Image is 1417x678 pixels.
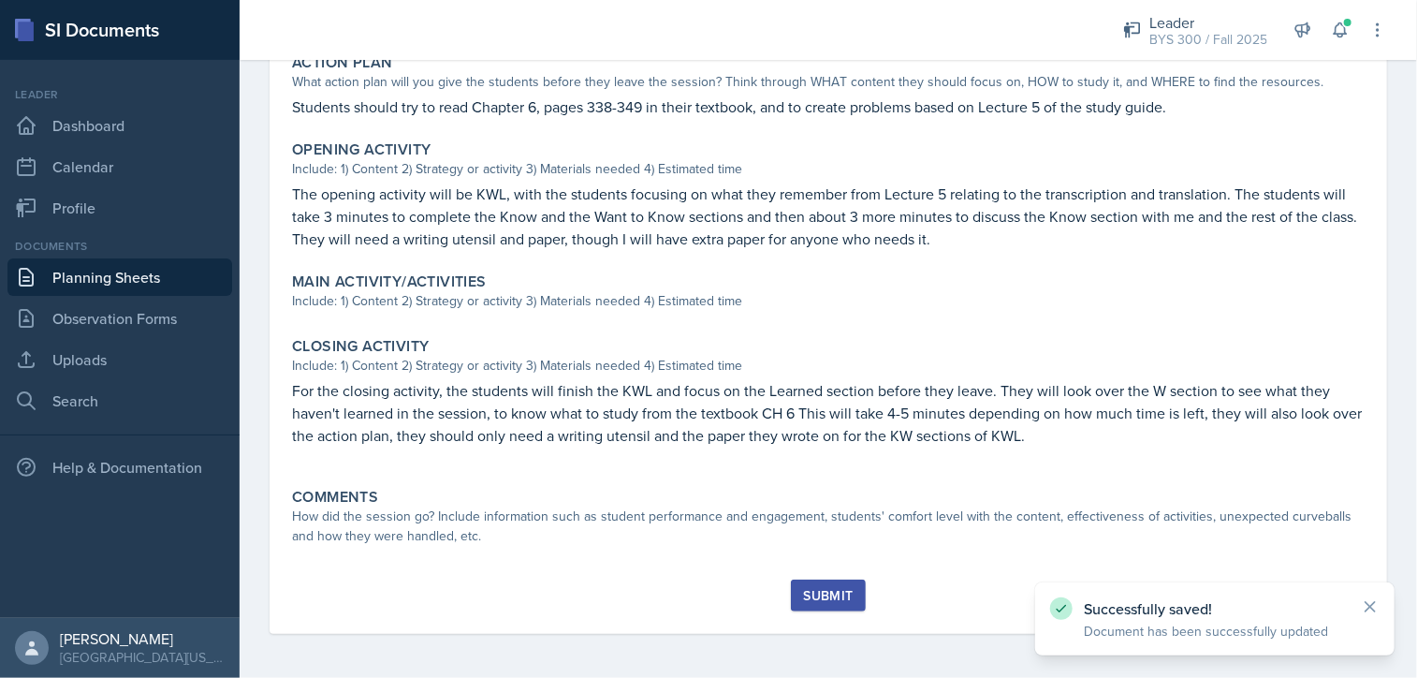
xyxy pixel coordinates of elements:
[7,148,232,185] a: Calendar
[7,449,232,486] div: Help & Documentation
[7,258,232,296] a: Planning Sheets
[292,183,1365,250] p: The opening activity will be KWL, with the students focusing on what they remember from Lecture 5...
[292,72,1365,92] div: What action plan will you give the students before they leave the session? Think through WHAT con...
[292,96,1365,118] p: Students should try to read Chapter 6, pages 338-349 in their textbook, and to create problems ba...
[292,53,392,72] label: Action Plan
[7,341,232,378] a: Uploads
[1084,622,1346,641] p: Document has been successfully updated
[1149,30,1267,50] div: BYS 300 / Fall 2025
[60,648,225,667] div: [GEOGRAPHIC_DATA][US_STATE] in [GEOGRAPHIC_DATA]
[292,140,431,159] label: Opening Activity
[803,588,853,603] div: Submit
[292,291,1365,311] div: Include: 1) Content 2) Strategy or activity 3) Materials needed 4) Estimated time
[791,580,865,612] button: Submit
[1084,599,1346,618] p: Successfully saved!
[7,382,232,420] a: Search
[7,189,232,227] a: Profile
[7,86,232,103] div: Leader
[1149,11,1267,34] div: Leader
[292,379,1365,447] p: For the closing activity, the students will finish the KWL and focus on the Learned section befor...
[292,337,429,356] label: Closing Activity
[292,356,1365,376] div: Include: 1) Content 2) Strategy or activity 3) Materials needed 4) Estimated time
[60,629,225,648] div: [PERSON_NAME]
[7,238,232,255] div: Documents
[292,488,378,507] label: Comments
[292,273,487,291] label: Main Activity/Activities
[292,507,1365,546] div: How did the session go? Include information such as student performance and engagement, students'...
[7,107,232,144] a: Dashboard
[292,159,1365,179] div: Include: 1) Content 2) Strategy or activity 3) Materials needed 4) Estimated time
[7,300,232,337] a: Observation Forms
